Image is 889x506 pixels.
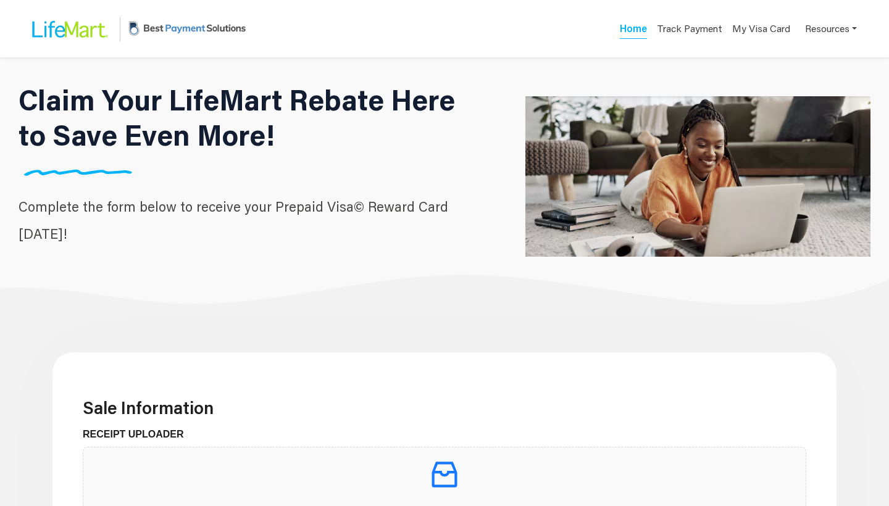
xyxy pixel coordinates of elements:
label: RECEIPT UPLOADER [83,427,193,442]
p: Complete the form below to receive your Prepaid Visa© Reward Card [DATE]! [19,193,474,247]
a: Home [620,22,647,39]
img: BPS Logo [125,8,249,49]
a: My Visa Card [732,16,790,41]
img: LifeMart Logo [22,9,115,49]
span: inbox [427,457,462,492]
img: Divider [19,169,137,176]
a: Resources [805,16,857,41]
h3: Sale Information [83,397,806,418]
a: Track Payment [657,22,722,39]
img: LifeMart Hero [525,33,870,320]
a: LifeMart LogoBPS Logo [22,8,249,49]
h1: Claim Your LifeMart Rebate Here to Save Even More! [19,82,474,152]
